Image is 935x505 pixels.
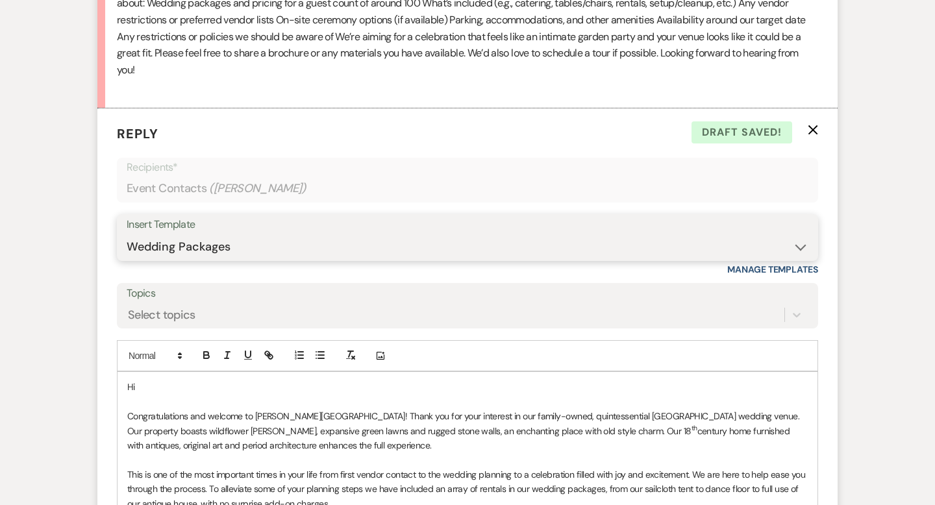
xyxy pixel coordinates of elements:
[127,409,808,452] p: Congratulations and welcome to [PERSON_NAME][GEOGRAPHIC_DATA]! Thank you for your interest in our...
[128,306,195,324] div: Select topics
[117,125,158,142] span: Reply
[692,121,792,143] span: Draft saved!
[692,424,697,432] sup: th
[127,159,808,176] p: Recipients*
[127,176,808,201] div: Event Contacts
[127,380,808,394] p: Hi
[127,284,808,303] label: Topics
[727,264,818,275] a: Manage Templates
[209,180,306,197] span: ( [PERSON_NAME] )
[127,216,808,234] div: Insert Template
